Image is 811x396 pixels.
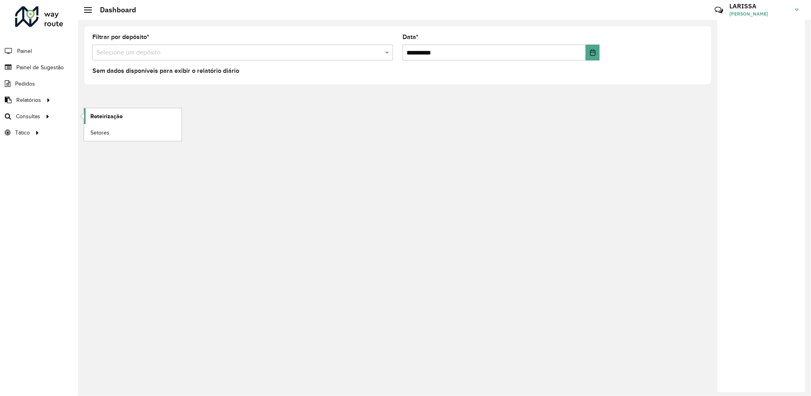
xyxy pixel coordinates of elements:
[92,32,149,42] label: Filtrar por depósito
[17,47,32,55] span: Painel
[16,112,40,121] span: Consultas
[16,63,64,72] span: Painel de Sugestão
[90,112,123,121] span: Roteirização
[710,2,727,19] a: Contato Rápido
[84,125,182,140] a: Setores
[90,129,109,137] span: Setores
[84,108,182,124] a: Roteirização
[92,6,136,14] h2: Dashboard
[15,80,35,88] span: Pedidos
[586,45,600,60] button: Choose Date
[92,66,239,76] label: Sem dados disponíveis para exibir o relatório diário
[729,10,789,18] span: [PERSON_NAME]
[16,96,41,104] span: Relatórios
[729,2,789,10] h3: LARISSA
[403,32,418,42] label: Data
[15,129,30,137] span: Tático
